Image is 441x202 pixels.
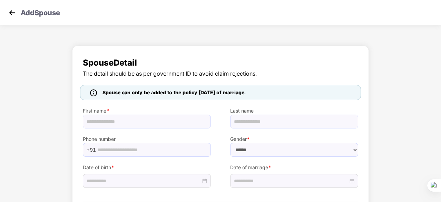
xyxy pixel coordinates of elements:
[7,8,17,18] img: svg+xml;base64,PHN2ZyB4bWxucz0iaHR0cDovL3d3dy53My5vcmcvMjAwMC9zdmciIHdpZHRoPSIzMCIgaGVpZ2h0PSIzMC...
[90,89,97,96] img: icon
[83,164,211,171] label: Date of birth
[21,8,60,16] p: Add Spouse
[87,145,96,155] span: +91
[230,135,358,143] label: Gender
[83,107,211,115] label: First name
[83,135,211,143] label: Phone number
[83,56,358,69] span: Spouse Detail
[230,164,358,171] label: Date of marriage
[102,89,246,96] span: Spouse can only be added to the policy [DATE] of marriage.
[230,107,358,115] label: Last name
[83,69,358,78] span: The detail should be as per government ID to avoid claim rejections.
